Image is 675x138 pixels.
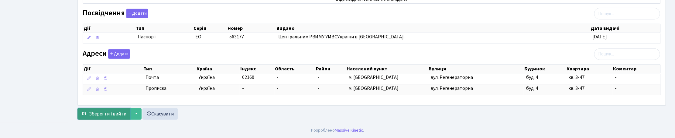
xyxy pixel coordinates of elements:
[77,108,130,120] button: Зберегти і вийти
[348,85,399,92] span: м. [GEOGRAPHIC_DATA]
[430,74,473,81] span: вул. Регенераторна
[276,24,590,33] th: Видано
[524,65,566,73] th: Будинок
[196,65,240,73] th: Країна
[143,65,196,73] th: Тип
[242,85,244,92] span: -
[590,24,660,33] th: Дата видачі
[125,8,148,19] a: Додати
[108,49,130,59] button: Адреси
[146,85,167,92] span: Прописка
[568,74,584,81] span: кв. 3-47
[568,85,584,92] span: кв. 3-47
[594,8,660,19] input: Пошук...
[126,9,148,18] button: Посвідчення
[311,127,364,134] div: Розроблено .
[83,65,143,73] th: Дії
[89,111,126,117] span: Зберегти і вийти
[242,74,254,81] span: 02160
[277,74,279,81] span: -
[107,48,130,59] a: Додати
[83,24,135,33] th: Дії
[275,65,315,73] th: Область
[83,49,130,59] label: Адреси
[193,24,227,33] th: Серія
[142,108,178,120] a: Скасувати
[594,48,660,60] input: Пошук...
[348,74,399,81] span: м. [GEOGRAPHIC_DATA]
[315,65,346,73] th: Район
[83,9,148,18] label: Посвідчення
[195,34,201,40] span: ЕО
[615,85,617,92] span: -
[278,34,405,40] span: Центральним РВИМУ УМВСУкраїни в [GEOGRAPHIC_DATA].
[318,85,320,92] span: -
[277,85,279,92] span: -
[227,24,276,33] th: Номер
[135,24,193,33] th: Тип
[335,127,363,133] a: Massive Kinetic
[318,74,320,81] span: -
[566,65,612,73] th: Квартира
[346,65,428,73] th: Населений пункт
[199,85,237,92] span: Україна
[138,34,190,41] span: Паспорт
[428,65,524,73] th: Вулиця
[430,85,473,92] span: вул. Регенераторна
[229,34,244,40] span: 563177
[240,65,275,73] th: Індекс
[526,74,538,81] span: буд. 4
[613,65,660,73] th: Коментар
[199,74,237,81] span: Україна
[526,85,538,92] span: буд. 4
[592,34,607,40] span: [DATE]
[146,74,159,81] span: Почта
[615,74,617,81] span: -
